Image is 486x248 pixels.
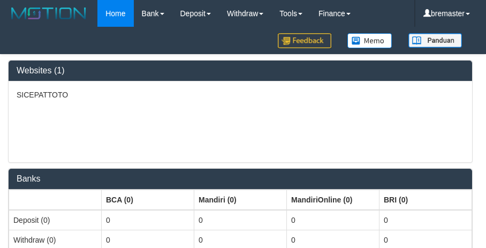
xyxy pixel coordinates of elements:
th: Group: activate to sort column ascending [287,190,379,210]
th: Group: activate to sort column ascending [379,190,472,210]
img: panduan.png [408,33,462,48]
p: SICEPATTOTO [17,89,464,100]
td: 0 [379,210,472,230]
td: Deposit (0) [9,210,102,230]
img: Feedback.jpg [278,33,331,48]
th: Group: activate to sort column ascending [102,190,194,210]
td: 0 [102,210,194,230]
td: 0 [287,210,379,230]
img: MOTION_logo.png [8,5,89,21]
h3: Websites (1) [17,66,464,76]
th: Group: activate to sort column ascending [194,190,287,210]
h3: Banks [17,174,464,184]
td: 0 [194,210,287,230]
th: Group: activate to sort column ascending [9,190,102,210]
img: Button%20Memo.svg [347,33,392,48]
